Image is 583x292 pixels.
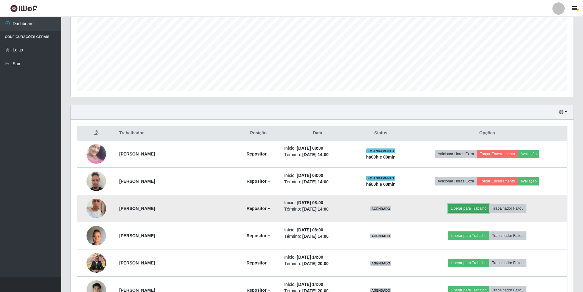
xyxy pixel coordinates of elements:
time: [DATE] 08:00 [297,227,323,232]
button: Forçar Encerramento [477,177,518,185]
strong: Repositor + [246,233,270,238]
strong: Repositor + [246,179,270,184]
strong: Repositor + [246,152,270,156]
li: Término: [284,179,351,185]
strong: [PERSON_NAME] [119,152,155,156]
li: Término: [284,206,351,212]
time: [DATE] 14:00 [302,234,329,239]
strong: [PERSON_NAME] [119,206,155,211]
span: EM ANDAMENTO [366,148,395,153]
li: Início: [284,281,351,288]
span: AGENDADO [370,234,392,238]
li: Início: [284,172,351,179]
strong: Repositor + [246,260,270,265]
strong: [PERSON_NAME] [119,260,155,265]
img: 1753289887027.jpeg [87,168,106,194]
li: Término: [284,152,351,158]
li: Término: [284,260,351,267]
img: CoreUI Logo [10,5,37,12]
strong: Repositor + [246,206,270,211]
button: Adicionar Horas Extra [435,177,477,185]
time: [DATE] 08:00 [297,200,323,205]
th: Opções [407,126,567,140]
th: Data [281,126,355,140]
li: Término: [284,233,351,240]
strong: [PERSON_NAME] [119,233,155,238]
button: Forçar Encerramento [477,150,518,158]
li: Início: [284,145,351,152]
time: [DATE] 14:00 [302,207,329,212]
img: 1754019578027.jpeg [87,191,106,226]
time: [DATE] 14:00 [297,282,323,287]
li: Início: [284,227,351,233]
img: 1753110543973.jpeg [87,137,106,171]
button: Liberar para Trabalho [448,259,489,267]
img: 1754928473584.jpeg [87,223,106,249]
button: Adicionar Horas Extra [435,150,477,158]
strong: há 00 h e 00 min [366,155,396,159]
time: [DATE] 14:00 [297,255,323,260]
time: [DATE] 08:00 [297,146,323,151]
time: [DATE] 14:00 [302,179,329,184]
button: Trabalhador Faltou [489,259,526,267]
th: Status [355,126,407,140]
time: [DATE] 14:00 [302,152,329,157]
button: Liberar para Trabalho [448,204,489,213]
button: Liberar para Trabalho [448,231,489,240]
time: [DATE] 08:00 [297,173,323,178]
button: Trabalhador Faltou [489,231,526,240]
time: [DATE] 20:00 [302,261,329,266]
span: EM ANDAMENTO [366,176,395,181]
img: 1748464437090.jpeg [87,250,106,276]
th: Trabalhador [116,126,236,140]
li: Início: [284,254,351,260]
li: Início: [284,200,351,206]
button: Avaliação [518,150,539,158]
button: Trabalhador Faltou [489,204,526,213]
strong: há 00 h e 00 min [366,182,396,187]
span: AGENDADO [370,206,392,211]
th: Posição [236,126,281,140]
strong: [PERSON_NAME] [119,179,155,184]
span: AGENDADO [370,261,392,266]
button: Avaliação [518,177,539,185]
